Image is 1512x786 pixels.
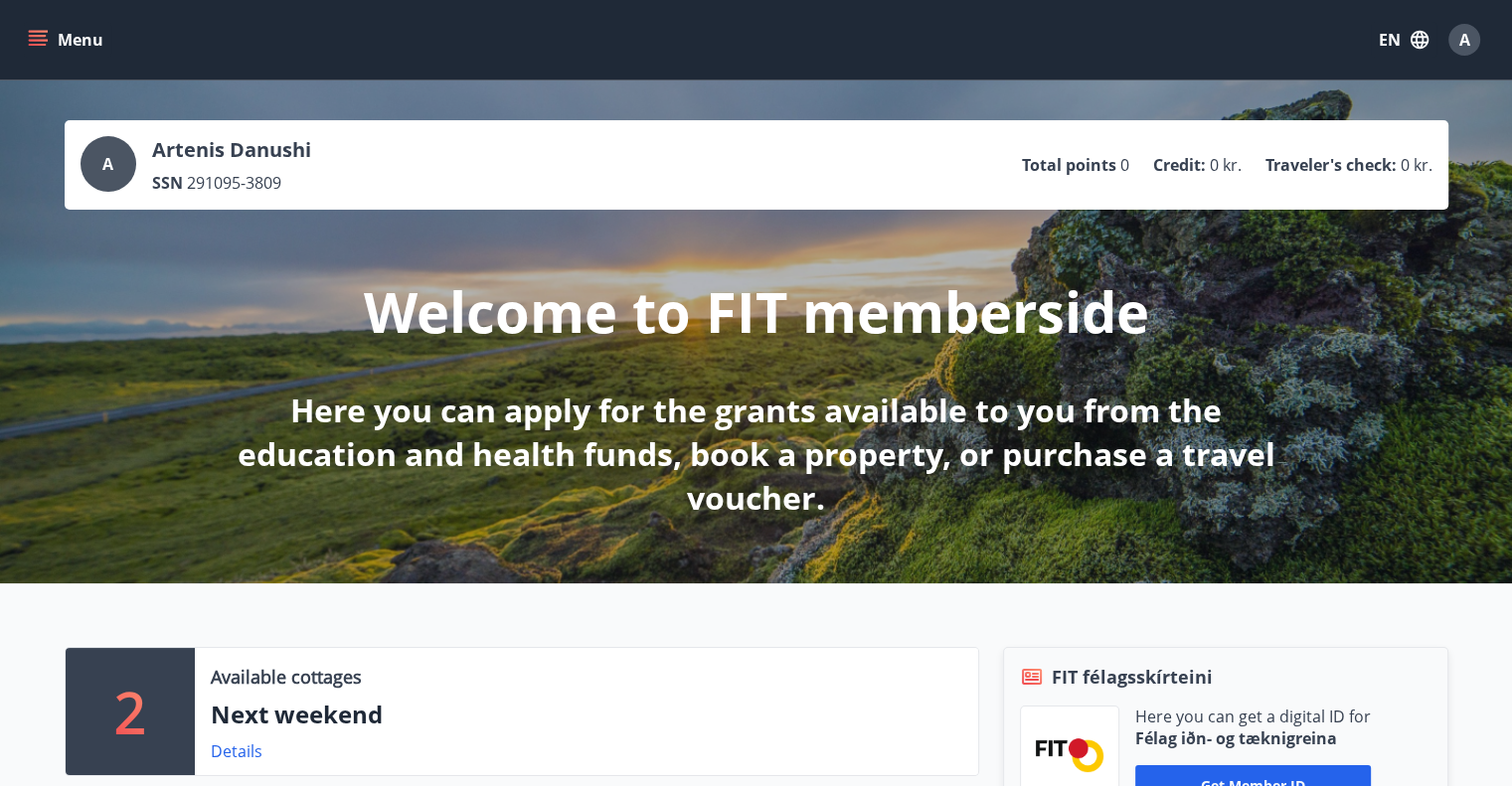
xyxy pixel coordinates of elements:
p: Here you can get a digital ID for [1135,706,1371,727]
p: 2 [114,674,146,749]
p: Next weekend [211,698,962,731]
p: Artenis Danushi [152,136,311,164]
p: SSN [152,172,183,194]
span: 0 kr. [1210,154,1242,176]
button: A [1440,16,1488,64]
p: Total points [1022,154,1116,176]
a: Details [211,740,262,762]
p: Welcome to FIT memberside [364,273,1149,349]
img: FPQVkF9lTnNbbaRSFyT17YYeljoOGk5m51IhT0bO.png [1036,738,1103,771]
p: Available cottages [211,664,362,690]
button: menu [24,22,111,58]
span: A [1459,29,1470,51]
button: EN [1371,22,1436,58]
span: 291095-3809 [187,172,281,194]
p: Here you can apply for the grants available to you from the education and health funds, book a pr... [232,389,1281,520]
p: Traveler's check : [1265,154,1397,176]
span: FIT félagsskírteini [1052,664,1213,690]
p: Credit : [1153,154,1206,176]
span: A [102,153,113,175]
span: 0 kr. [1401,154,1432,176]
span: 0 [1120,154,1129,176]
p: Félag iðn- og tæknigreina [1135,727,1371,749]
